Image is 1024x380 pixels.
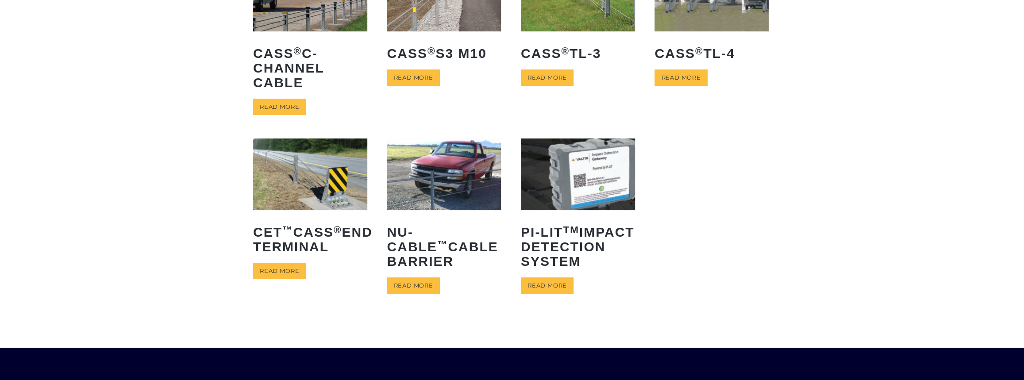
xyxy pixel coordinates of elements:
h2: CASS TL-3 [521,39,635,67]
sup: ® [334,224,342,235]
sup: ™ [437,239,448,250]
a: NU-CABLE™Cable Barrier [387,138,501,275]
sup: ™ [282,224,293,235]
a: Read more about “NU-CABLE™ Cable Barrier” [387,277,439,294]
sup: ® [293,46,302,57]
a: Read more about “CASS® TL-4” [654,69,707,86]
sup: ® [427,46,436,57]
h2: CASS C-Channel Cable [253,39,367,96]
a: Read more about “CASS® C-Channel Cable” [253,99,306,115]
a: Read more about “PI-LITTM Impact Detection System” [521,277,574,294]
h2: CET CASS End Terminal [253,218,367,261]
h2: NU-CABLE Cable Barrier [387,218,501,275]
h2: CASS TL-4 [654,39,769,67]
a: CET™CASS®End Terminal [253,138,367,260]
sup: ® [695,46,704,57]
a: Read more about “CASS® S3 M10” [387,69,439,86]
h2: CASS S3 M10 [387,39,501,67]
a: Read more about “CASS® TL-3” [521,69,574,86]
a: PI-LITTMImpact Detection System [521,138,635,275]
sup: ® [561,46,570,57]
a: Read more about “CET™ CASS® End Terminal” [253,263,306,279]
sup: TM [563,224,579,235]
h2: PI-LIT Impact Detection System [521,218,635,275]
